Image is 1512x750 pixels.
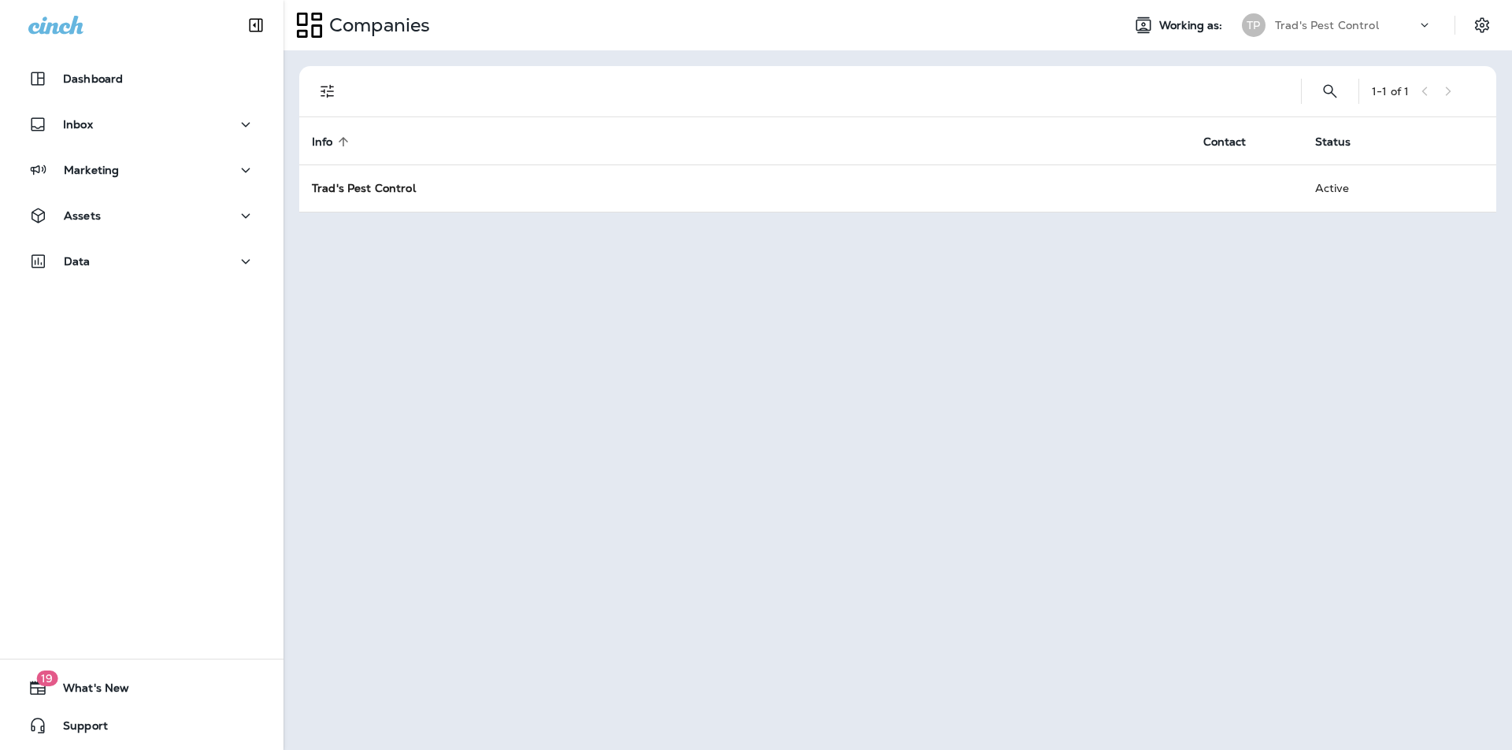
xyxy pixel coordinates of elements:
button: Collapse Sidebar [234,9,278,41]
p: Trad's Pest Control [1275,19,1379,31]
button: Dashboard [16,63,268,94]
span: Contact [1203,135,1247,149]
span: Info [312,135,333,149]
button: 19What's New [16,672,268,704]
p: Assets [64,209,101,222]
p: Marketing [64,164,119,176]
button: Filters [312,76,343,107]
span: What's New [47,682,129,700]
p: Data [64,255,91,268]
button: Marketing [16,154,268,186]
span: Info [312,135,354,149]
div: 1 - 1 of 1 [1372,85,1409,98]
span: Support [47,719,108,738]
span: Working as: [1159,19,1226,32]
button: Support [16,710,268,741]
td: Active [1303,164,1407,212]
button: Data [16,246,268,277]
span: Status [1315,135,1351,149]
span: Contact [1203,135,1267,149]
p: Companies [323,13,430,37]
button: Assets [16,200,268,231]
button: Settings [1468,11,1496,39]
span: Status [1315,135,1372,149]
p: Dashboard [63,72,123,85]
button: Search Companies [1314,76,1346,107]
strong: Trad's Pest Control [312,181,416,195]
span: 19 [36,671,57,686]
div: TP [1242,13,1266,37]
button: Inbox [16,109,268,140]
p: Inbox [63,118,93,131]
